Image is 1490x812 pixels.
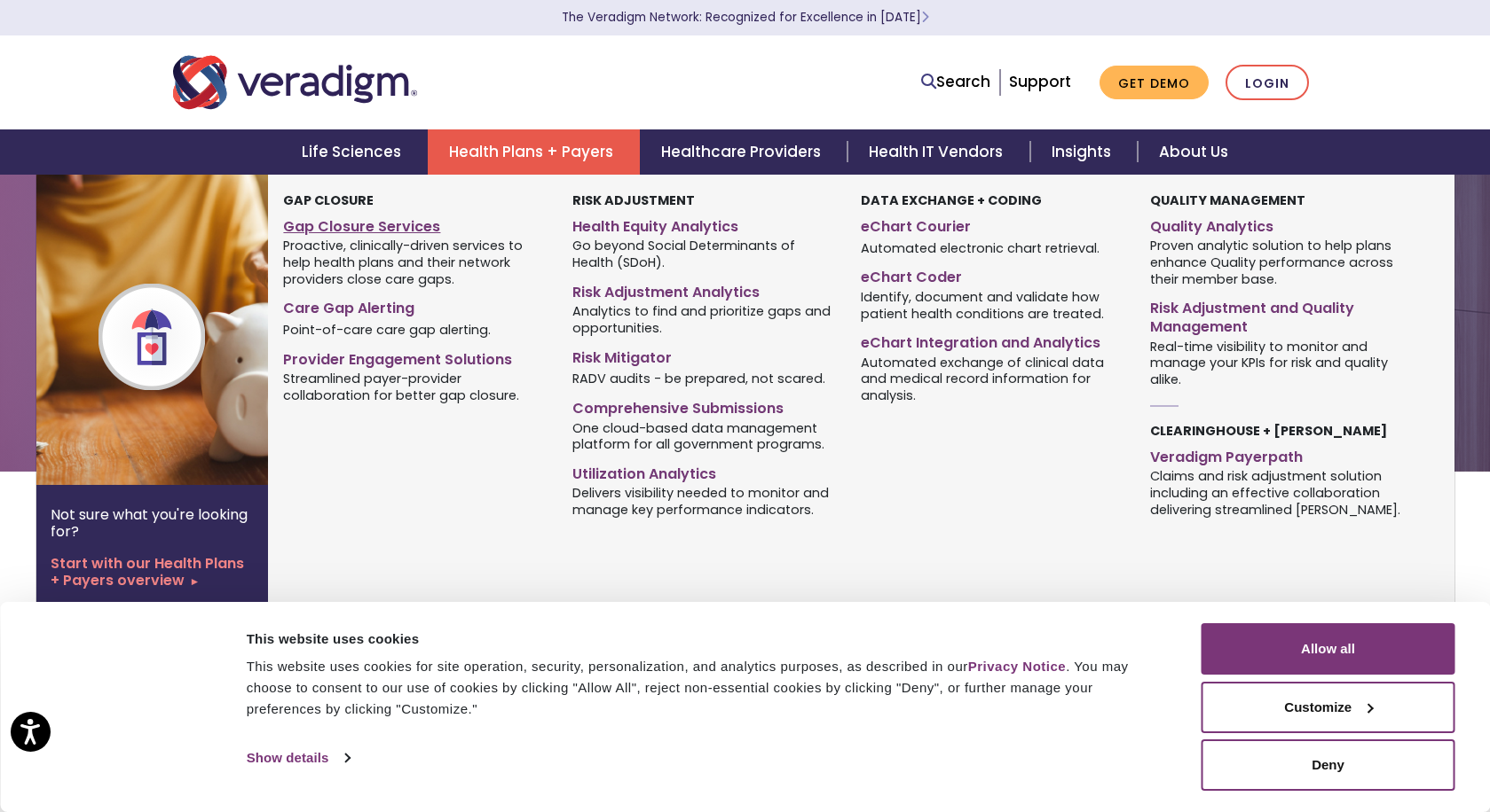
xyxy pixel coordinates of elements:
button: Allow all [1202,623,1455,675]
span: Point-of-care care gap alerting. [283,321,491,339]
a: Risk Mitigator [572,342,834,368]
a: eChart Integration and Analytics [861,327,1123,353]
p: Not sure what you're looking for? [51,506,254,540]
a: Health Plans + Payers [428,129,640,175]
a: Healthcare Providers [640,129,847,175]
img: Health Plan Payers [36,175,322,485]
a: Comprehensive Submissions [572,393,834,418]
a: Login [1226,65,1309,101]
a: Quality Analytics [1150,211,1412,237]
span: Go beyond Social Determinants of Health (SDoH). [572,237,834,271]
span: Analytics to find and prioritize gaps and opportunities. [572,302,834,337]
span: Claims and risk adjustment solution including an effective collaboration delivering streamlined [... [1150,467,1412,519]
a: Health IT Vendors [847,129,1029,175]
span: RADV audits - be prepared, not scared. [572,370,825,387]
span: Proven analytic solution to help plans enhance Quality performance across their member base. [1150,237,1412,288]
a: eChart Courier [861,211,1123,237]
strong: Data Exchange + Coding [861,191,1042,209]
iframe: Drift Chat Widget [1149,702,1469,791]
span: Real-time visibility to monitor and manage your KPIs for risk and quality alike. [1150,337,1412,388]
span: Automated exchange of clinical data and medical record information for analysis. [861,353,1123,404]
a: Support [1009,71,1071,92]
span: One cloud-based data management platform for all government programs. [572,418,834,453]
a: The Veradigm Network: Recognized for Excellence in [DATE]Learn More [562,9,929,26]
a: Provider Engagement Solutions [283,344,545,370]
span: Automated electronic chart retrieval. [861,238,1100,256]
strong: Gap Closure [283,191,374,209]
a: Care Gap Alerting [283,293,545,318]
a: Start with our Health Plans + Payers overview [51,555,254,589]
a: Gap Closure Services [283,211,545,237]
a: Utilization Analytics [572,458,834,484]
a: Show details [247,745,350,771]
a: Get Demo [1100,66,1209,100]
a: Life Sciences [280,129,428,175]
a: eChart Coder [861,262,1123,287]
a: Veradigm Payerpath [1150,441,1412,467]
button: Customize [1202,682,1455,733]
span: Delivers visibility needed to monitor and manage key performance indicators. [572,484,834,519]
div: This website uses cookies [247,629,1162,650]
a: About Us [1138,129,1250,175]
span: Streamlined payer-provider collaboration for better gap closure. [283,370,545,404]
div: This website uses cookies for site operation, security, personalization, and analytics purposes, ... [247,656,1162,720]
span: Proactive, clinically-driven services to help health plans and their network providers close care... [283,237,545,288]
span: Learn More [921,9,929,26]
a: Risk Adjustment Analytics [572,277,834,302]
a: Privacy Notice [968,659,1066,674]
a: Health Equity Analytics [572,211,834,237]
strong: Quality Management [1150,191,1305,209]
strong: Clearinghouse + [PERSON_NAME] [1150,422,1387,440]
strong: Risk Adjustment [572,191,695,209]
a: Search [921,70,990,94]
img: Veradigm logo [173,53,417,112]
a: Insights [1030,129,1138,175]
span: Identify, document and validate how patient health conditions are treated. [861,287,1123,322]
a: Risk Adjustment and Quality Management [1150,293,1412,337]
